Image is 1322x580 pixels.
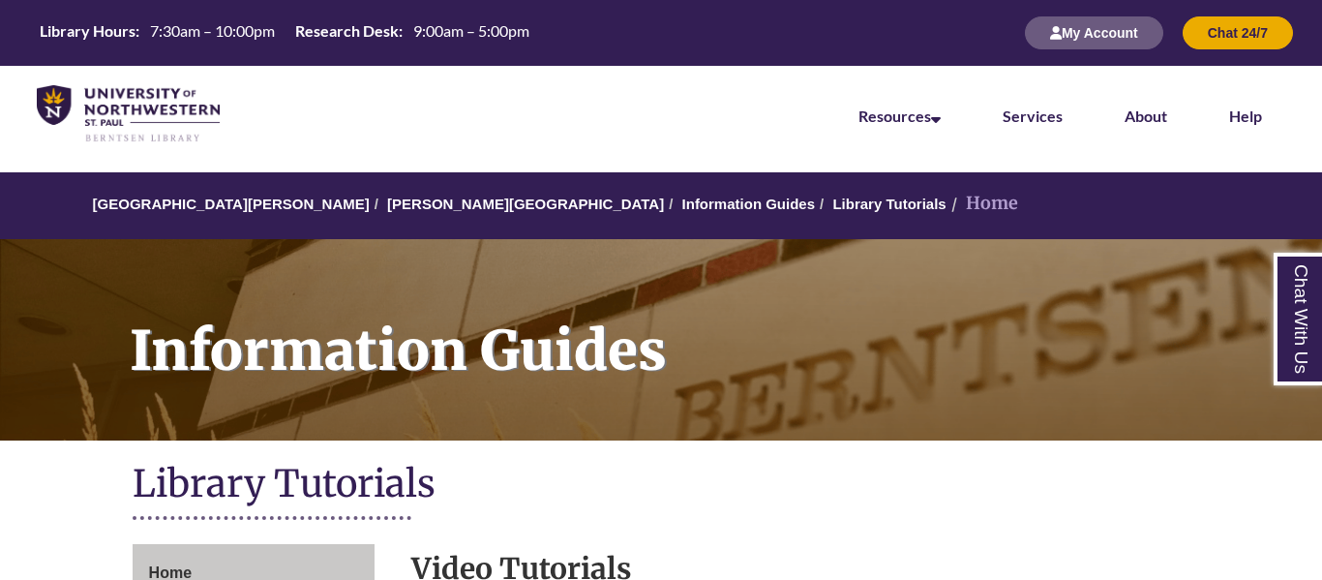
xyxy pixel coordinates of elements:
a: About [1125,107,1167,125]
a: Information Guides [682,196,816,212]
th: Library Hours: [32,20,142,42]
span: 9:00am – 5:00pm [413,21,529,40]
a: Resources [858,107,941,125]
a: Library Tutorials [832,196,946,212]
a: [PERSON_NAME][GEOGRAPHIC_DATA] [387,196,664,212]
span: 7:30am – 10:00pm [150,21,275,40]
a: My Account [1025,24,1163,41]
table: Hours Today [32,20,537,45]
h1: Library Tutorials [133,460,1190,511]
button: My Account [1025,16,1163,49]
img: UNWSP Library Logo [37,85,220,143]
li: Home [946,190,1018,218]
a: Services [1003,107,1063,125]
a: Help [1229,107,1262,125]
h1: Information Guides [108,239,1322,415]
a: [GEOGRAPHIC_DATA][PERSON_NAME] [93,196,370,212]
a: Chat 24/7 [1183,24,1293,41]
button: Chat 24/7 [1183,16,1293,49]
th: Research Desk: [287,20,406,42]
a: Hours Today [32,20,537,46]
